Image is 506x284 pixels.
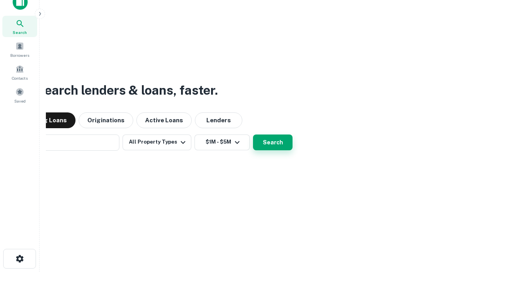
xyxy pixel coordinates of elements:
[2,84,37,106] a: Saved
[194,135,250,150] button: $1M - $5M
[123,135,191,150] button: All Property Types
[79,112,133,128] button: Originations
[13,29,27,35] span: Search
[253,135,293,150] button: Search
[195,112,242,128] button: Lenders
[36,81,218,100] h3: Search lenders & loans, faster.
[2,62,37,83] a: Contacts
[2,39,37,60] a: Borrowers
[2,16,37,37] a: Search
[12,75,28,81] span: Contacts
[136,112,192,128] button: Active Loans
[466,221,506,259] iframe: Chat Widget
[14,98,26,104] span: Saved
[10,52,29,58] span: Borrowers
